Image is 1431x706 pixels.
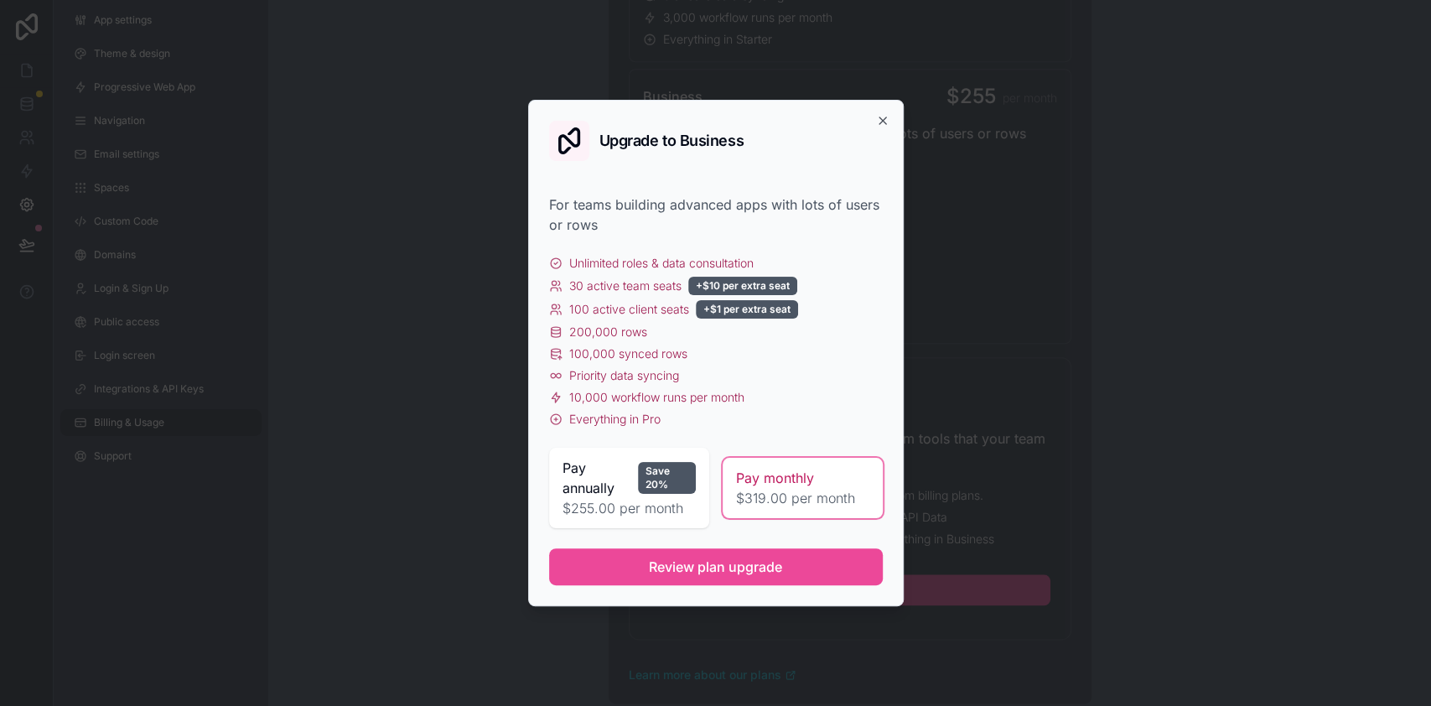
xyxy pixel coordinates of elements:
[569,324,647,340] span: 200,000 rows
[569,389,744,406] span: 10,000 workflow runs per month
[736,488,869,508] span: $319.00 per month
[736,468,814,488] span: Pay monthly
[599,133,744,148] h2: Upgrade to Business
[569,255,754,272] span: Unlimited roles & data consultation
[563,498,696,518] span: $255.00 per month
[569,345,687,362] span: 100,000 synced rows
[638,462,696,494] div: Save 20%
[688,277,797,295] div: +$10 per extra seat
[569,367,679,384] span: Priority data syncing
[569,301,689,318] span: 100 active client seats
[549,195,883,235] div: For teams building advanced apps with lots of users or rows
[549,548,883,585] button: Review plan upgrade
[696,300,798,319] div: +$1 per extra seat
[649,557,782,577] span: Review plan upgrade
[563,458,631,498] span: Pay annually
[569,411,661,428] span: Everything in Pro
[569,278,682,294] span: 30 active team seats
